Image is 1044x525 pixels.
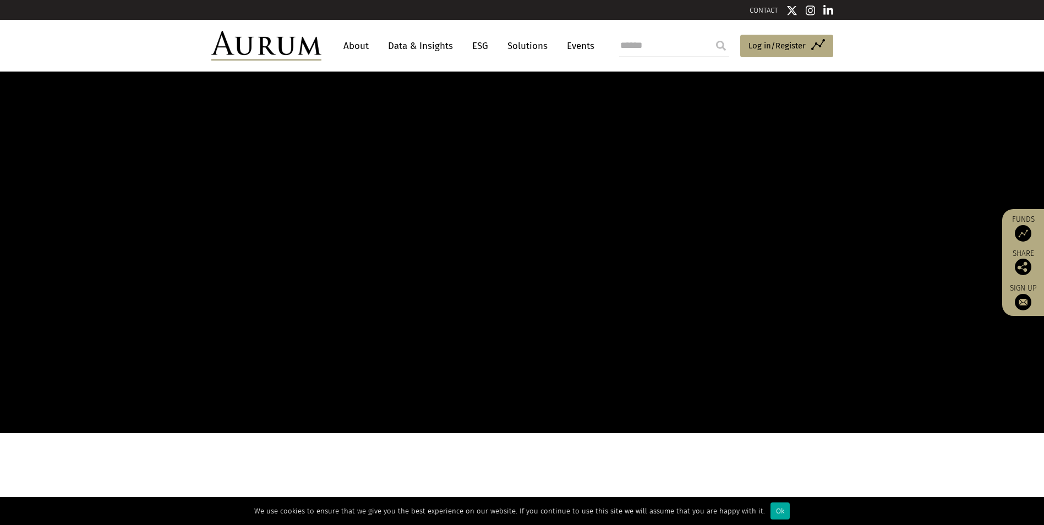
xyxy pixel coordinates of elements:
a: Sign up [1008,283,1038,310]
a: About [338,36,374,56]
img: Instagram icon [806,5,816,16]
a: Data & Insights [382,36,458,56]
span: Log in/Register [748,39,806,52]
img: Twitter icon [786,5,797,16]
img: Share this post [1015,259,1031,275]
img: Linkedin icon [823,5,833,16]
a: Funds [1008,215,1038,242]
div: Ok [770,502,790,519]
img: Access Funds [1015,225,1031,242]
input: Submit [710,35,732,57]
a: Events [561,36,594,56]
a: ESG [467,36,494,56]
a: Log in/Register [740,35,833,58]
a: Solutions [502,36,553,56]
img: Aurum [211,31,321,61]
img: Sign up to our newsletter [1015,294,1031,310]
div: Share [1008,250,1038,275]
a: CONTACT [750,6,778,14]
